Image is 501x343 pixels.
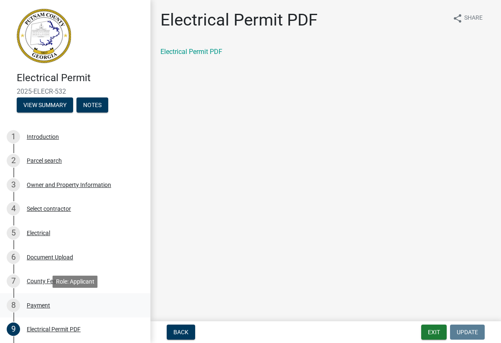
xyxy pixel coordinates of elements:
div: Electrical Permit PDF [27,326,81,332]
span: Update [457,329,478,335]
div: Payment [27,302,50,308]
div: 7 [7,274,20,288]
div: Introduction [27,134,59,140]
span: 2025-ELECR-532 [17,87,134,95]
div: 6 [7,251,20,264]
wm-modal-confirm: Summary [17,102,73,109]
button: Notes [76,97,108,113]
span: Share [464,13,483,23]
div: 5 [7,226,20,240]
h1: Electrical Permit PDF [160,10,318,30]
div: 3 [7,178,20,192]
div: 1 [7,130,20,143]
div: 8 [7,299,20,312]
div: Role: Applicant [53,276,98,288]
span: Back [173,329,188,335]
div: County Fee [27,278,56,284]
div: 9 [7,323,20,336]
wm-modal-confirm: Notes [76,102,108,109]
button: View Summary [17,97,73,113]
button: Exit [421,325,447,340]
div: Electrical [27,230,50,236]
div: 2 [7,154,20,167]
div: Select contractor [27,206,71,212]
button: Back [167,325,195,340]
div: Document Upload [27,254,73,260]
div: Parcel search [27,158,62,164]
button: shareShare [446,10,489,26]
img: Putnam County, Georgia [17,9,71,63]
h4: Electrical Permit [17,72,144,84]
i: share [453,13,463,23]
div: Owner and Property Information [27,182,111,188]
a: Electrical Permit PDF [160,48,222,56]
button: Update [450,325,485,340]
div: 4 [7,202,20,215]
